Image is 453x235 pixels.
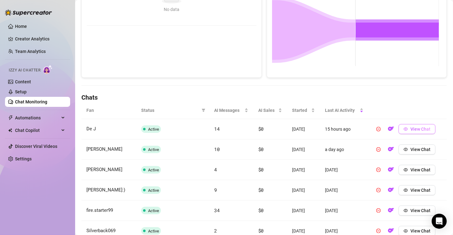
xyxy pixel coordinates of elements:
span: $0 [258,146,264,152]
a: OF [386,169,396,174]
img: AI Chatter [43,65,53,74]
span: Izzy AI Chatter [9,67,40,73]
span: 9 [214,187,217,193]
td: a day ago [320,139,368,160]
span: View Chat [410,228,430,233]
img: Chat Copilot [8,128,12,133]
a: Team Analytics [15,49,46,54]
span: Started [292,107,310,114]
span: filter [202,108,205,112]
span: fire.starter99 [86,207,113,213]
a: Content [15,79,31,84]
span: Active [148,147,159,152]
button: View Chat [399,124,435,134]
td: [DATE] [287,160,320,180]
span: Silverback069 [86,228,116,233]
td: [DATE] [320,160,368,180]
span: pause-circle [376,208,381,213]
img: OF [388,187,394,193]
td: [DATE] [320,201,368,221]
a: Setup [15,89,27,94]
span: $0 [258,187,264,193]
span: AI Messages [214,107,243,114]
span: View Chat [410,208,430,213]
img: logo-BBDzfeDw.svg [5,9,52,16]
span: [PERSON_NAME] [86,146,122,152]
img: OF [388,166,394,173]
span: [PERSON_NAME] [86,167,122,172]
span: Active [148,208,159,213]
td: [DATE] [320,180,368,201]
div: No data [93,6,250,13]
span: pause-circle [376,229,381,233]
span: pause-circle [376,147,381,152]
img: OF [388,227,394,234]
span: View Chat [410,188,430,193]
span: Last AI Activity [325,107,358,114]
span: pause-circle [376,188,381,192]
a: Settings [15,156,32,161]
h4: Chats [81,93,447,102]
a: Chat Monitoring [15,99,47,104]
img: OF [388,146,394,152]
a: Creator Analytics [15,34,65,44]
span: De J [86,126,96,132]
span: eye [404,127,408,131]
span: Active [148,127,159,132]
button: OF [386,206,396,216]
img: OF [388,207,394,213]
span: AI Sales [258,107,277,114]
span: 10 [214,146,219,152]
span: eye [404,229,408,233]
div: Open Intercom Messenger [432,214,447,229]
td: [DATE] [287,201,320,221]
button: OF [386,185,396,195]
span: Chat Copilot [15,125,59,135]
span: 34 [214,207,219,213]
span: eye [404,208,408,213]
span: View Chat [410,147,430,152]
span: eye [404,188,408,192]
span: [PERSON_NAME]:) [86,187,125,193]
button: View Chat [399,185,435,195]
button: OF [386,144,396,154]
span: 2 [214,227,217,234]
span: Automations [15,113,59,123]
span: pause-circle [376,127,381,131]
a: OF [386,209,396,214]
span: $0 [258,166,264,173]
a: OF [386,128,396,133]
span: eye [404,147,408,152]
span: $0 [258,207,264,213]
button: View Chat [399,165,435,175]
span: filter [200,106,207,115]
a: OF [386,148,396,153]
span: Active [148,188,159,193]
span: 14 [214,126,219,132]
span: 4 [214,166,217,173]
th: Fan [81,102,136,119]
span: eye [404,168,408,172]
th: Started [287,102,320,119]
a: OF [386,230,396,235]
td: [DATE] [287,119,320,139]
button: View Chat [399,144,435,154]
span: Status [141,107,199,114]
span: pause-circle [376,168,381,172]
td: [DATE] [287,180,320,201]
span: Active [148,168,159,172]
a: OF [386,189,396,194]
button: View Chat [399,206,435,216]
td: 15 hours ago [320,119,368,139]
th: AI Sales [253,102,287,119]
span: Active [148,229,159,233]
span: thunderbolt [8,115,13,120]
span: $0 [258,227,264,234]
span: View Chat [410,167,430,172]
th: Last AI Activity [320,102,368,119]
span: View Chat [410,127,430,132]
button: OF [386,124,396,134]
button: OF [386,165,396,175]
a: Discover Viral Videos [15,144,57,149]
span: $0 [258,126,264,132]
